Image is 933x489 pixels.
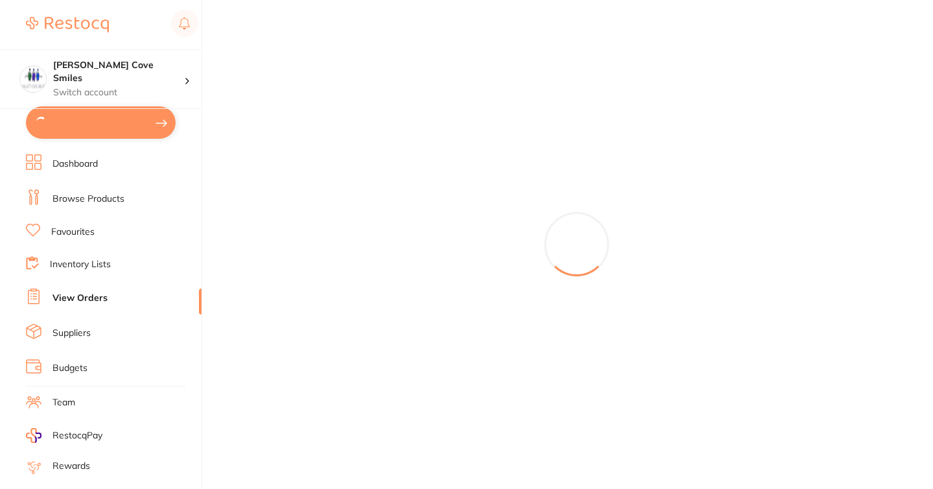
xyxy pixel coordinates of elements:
a: Favourites [51,226,95,239]
a: Inventory Lists [50,258,111,271]
p: Switch account [53,86,184,99]
a: Browse Products [52,193,124,206]
a: Dashboard [52,158,98,171]
img: RestocqPay [26,428,41,443]
span: RestocqPay [52,429,102,442]
h4: Hallett Cove Smiles [53,59,184,84]
img: Restocq Logo [26,17,109,32]
img: Hallett Cove Smiles [20,66,46,92]
a: RestocqPay [26,428,102,443]
a: View Orders [52,292,108,305]
a: Budgets [52,362,87,375]
a: Rewards [52,460,90,473]
a: Restocq Logo [26,10,109,40]
a: Suppliers [52,327,91,340]
a: Team [52,396,75,409]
